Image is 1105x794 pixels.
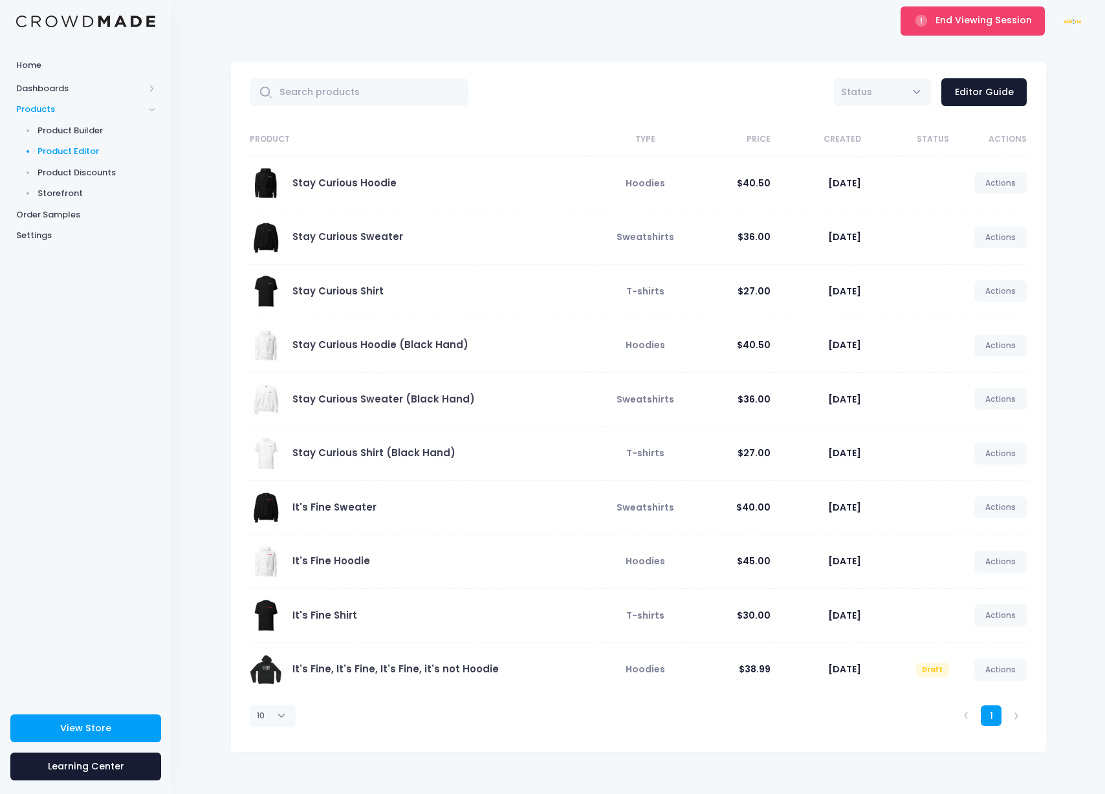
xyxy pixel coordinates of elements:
span: [DATE] [828,501,861,514]
th: Type: activate to sort column ascending [602,123,683,157]
a: Stay Curious Sweater [292,230,403,243]
span: $40.00 [736,501,771,514]
a: Actions [974,443,1027,465]
span: [DATE] [828,338,861,351]
a: 1 [981,705,1002,727]
span: $36.00 [738,230,771,243]
span: [DATE] [828,393,861,406]
span: [DATE] [828,177,861,190]
span: [DATE] [828,285,861,298]
span: Dashboards [16,82,144,95]
th: Created: activate to sort column ascending [771,123,860,157]
span: Draft [916,663,949,677]
span: View Store [60,722,111,734]
a: Editor Guide [941,78,1027,106]
a: Stay Curious Hoodie (Black Hand) [292,338,468,351]
span: $45.00 [737,555,771,568]
a: Actions [974,551,1027,573]
span: Storefront [38,187,156,200]
a: It's Fine Sweater [292,500,377,514]
span: [DATE] [828,663,861,676]
span: [DATE] [828,447,861,459]
span: Sweatshirts [617,230,674,243]
span: T-shirts [626,609,664,622]
span: Status [841,85,872,99]
th: Price: activate to sort column ascending [683,123,771,157]
input: Search products [250,78,469,106]
span: [DATE] [828,555,861,568]
a: Stay Curious Hoodie [292,176,397,190]
span: T-shirts [626,285,664,298]
a: Learning Center [10,753,161,780]
span: Sweatshirts [617,501,674,514]
a: Actions [974,226,1027,248]
span: $40.50 [737,177,771,190]
span: $27.00 [738,447,771,459]
span: Hoodies [626,177,665,190]
span: Order Samples [16,208,155,221]
button: End Viewing Session [901,6,1045,35]
span: [DATE] [828,609,861,622]
span: $40.50 [737,338,771,351]
a: Actions [974,335,1027,357]
span: Hoodies [626,338,665,351]
a: Actions [974,172,1027,194]
span: Home [16,59,155,72]
a: View Store [10,714,161,742]
th: Product: activate to sort column ascending [250,123,602,157]
a: It's Fine, It's Fine, It's Fine, it's not Hoodie [292,662,499,676]
th: Actions: activate to sort column ascending [949,123,1027,157]
span: Hoodies [626,555,665,568]
span: [DATE] [828,230,861,243]
span: Status [834,78,931,106]
th: Status: activate to sort column ascending [861,123,949,157]
a: Actions [974,659,1027,681]
img: Logo [16,16,155,28]
a: It's Fine Hoodie [292,554,370,568]
span: $38.99 [739,663,771,676]
a: Actions [974,604,1027,626]
a: Actions [974,388,1027,410]
span: Products [16,103,144,116]
a: Actions [974,496,1027,518]
a: It's Fine Shirt [292,608,357,622]
span: $36.00 [738,393,771,406]
span: Status [841,85,872,98]
span: Learning Center [48,760,124,773]
a: Actions [974,280,1027,302]
a: Stay Curious Sweater (Black Hand) [292,392,475,406]
a: Stay Curious Shirt [292,284,384,298]
span: Product Discounts [38,166,156,179]
span: End Viewing Session [935,14,1032,27]
span: $30.00 [737,609,771,622]
span: T-shirts [626,447,664,459]
a: Stay Curious Shirt (Black Hand) [292,446,455,459]
img: User [1060,8,1086,34]
span: Hoodies [626,663,665,676]
span: Product Editor [38,145,156,158]
span: Sweatshirts [617,393,674,406]
span: $27.00 [738,285,771,298]
span: Settings [16,229,155,242]
span: Product Builder [38,124,156,137]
